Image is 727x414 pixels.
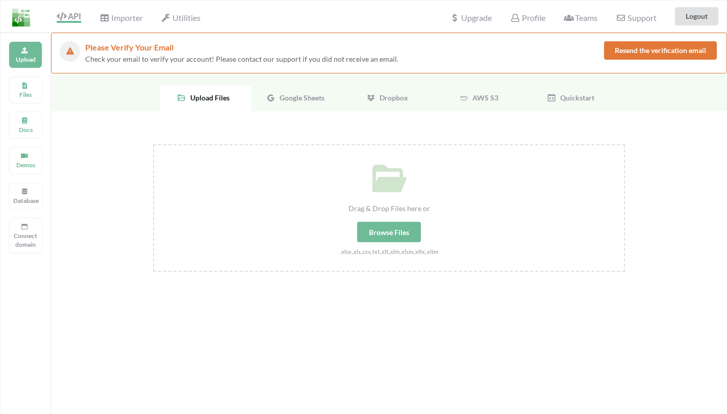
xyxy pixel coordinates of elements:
[154,203,624,214] div: Drag & Drop Files here or
[161,13,200,22] span: Utilities
[85,55,398,63] span: Check your email to verify your account! Please contact our support if you did not receive an email.
[450,14,492,22] span: Upgrade
[85,42,173,52] span: Please Verify Your Email
[13,231,38,249] p: Connect domain
[12,9,30,27] img: LogoIcon.png
[616,14,656,22] span: Support
[564,13,597,22] span: Teams
[13,55,38,64] p: Upload
[340,248,438,255] small: .xlsx,.xls,.csv,.txt,.xlt,.xlm,.xlsm,.xltx,.xltm
[13,90,38,99] p: Files
[13,125,38,134] p: Docs
[556,93,594,102] span: Quickstart
[675,7,718,25] button: Logout
[468,93,498,102] span: AWS S3
[13,161,38,169] p: Demos
[13,196,38,205] p: Database
[57,11,81,21] span: API
[275,93,324,102] span: Google Sheets
[375,93,408,102] span: Dropbox
[186,93,230,102] span: Upload Files
[357,222,421,242] div: Browse Files
[99,13,142,22] span: Importer
[604,41,717,60] button: Resend the verification email
[510,13,545,22] span: Profile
